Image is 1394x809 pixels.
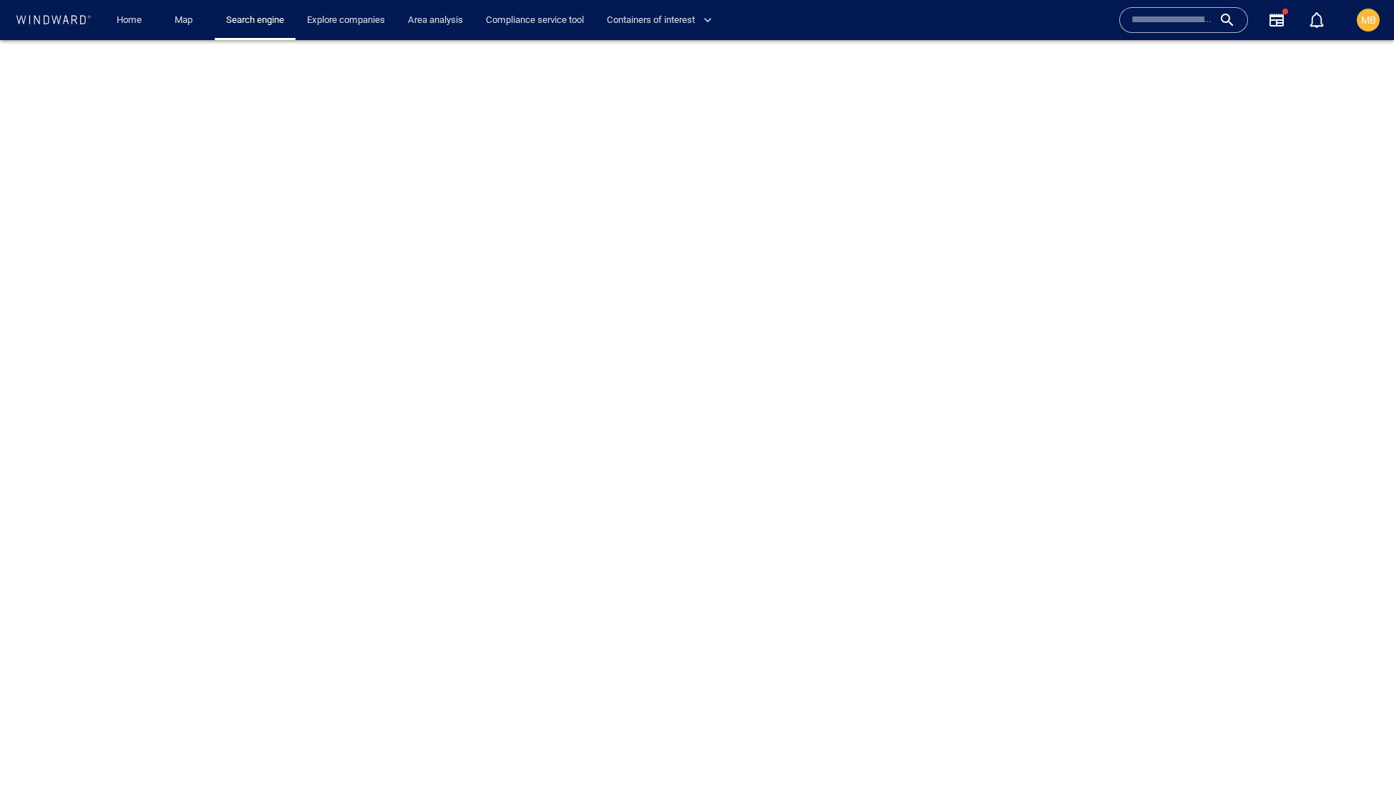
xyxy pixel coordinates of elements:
a: Search engine [220,8,290,33]
button: Containers of interest [601,8,724,33]
a: Compliance service tool [480,8,590,33]
span: MB [1361,14,1376,26]
span: Containers of interest [607,12,712,29]
a: Map [169,8,203,33]
button: MB [1354,6,1383,34]
iframe: Chat [1333,745,1383,798]
a: Explore companies [301,8,391,33]
a: Home [111,8,147,33]
div: Notification center [1308,11,1325,29]
a: Area analysis [402,8,469,33]
button: Home [106,8,152,33]
button: Map [163,8,209,33]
